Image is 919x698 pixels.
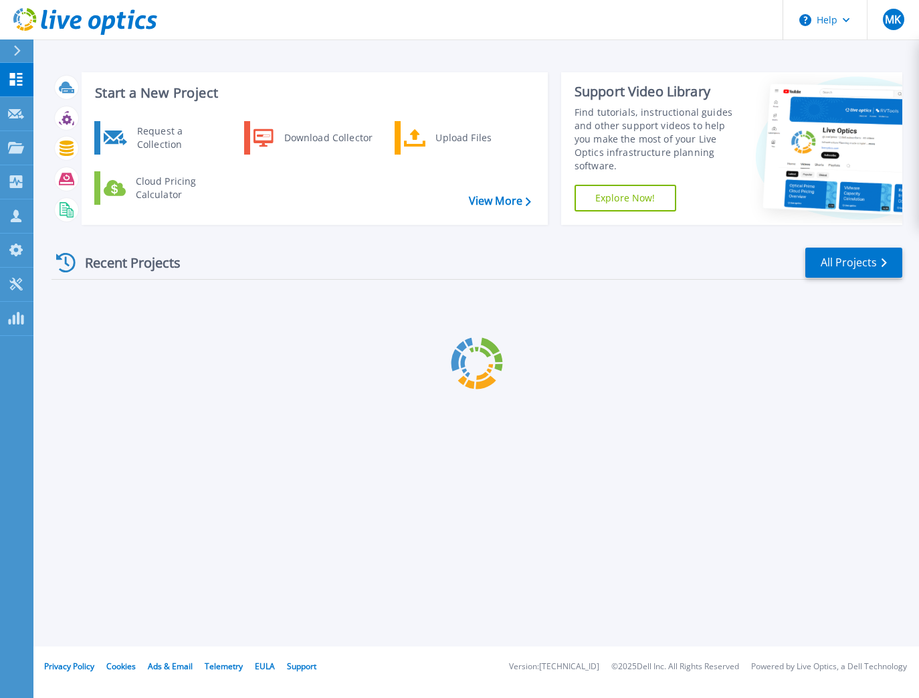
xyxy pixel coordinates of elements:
[575,106,744,173] div: Find tutorials, instructional guides and other support videos to help you make the most of your L...
[885,14,901,25] span: MK
[205,661,243,672] a: Telemetry
[395,121,532,155] a: Upload Files
[509,663,599,671] li: Version: [TECHNICAL_ID]
[575,185,676,211] a: Explore Now!
[94,121,231,155] a: Request a Collection
[805,248,902,278] a: All Projects
[130,124,228,151] div: Request a Collection
[469,195,531,207] a: View More
[278,124,379,151] div: Download Collector
[244,121,381,155] a: Download Collector
[255,661,275,672] a: EULA
[94,171,231,205] a: Cloud Pricing Calculator
[129,175,228,201] div: Cloud Pricing Calculator
[95,86,530,100] h3: Start a New Project
[148,661,193,672] a: Ads & Email
[429,124,528,151] div: Upload Files
[751,663,907,671] li: Powered by Live Optics, a Dell Technology
[44,661,94,672] a: Privacy Policy
[611,663,739,671] li: © 2025 Dell Inc. All Rights Reserved
[106,661,136,672] a: Cookies
[52,246,199,279] div: Recent Projects
[287,661,316,672] a: Support
[575,83,744,100] div: Support Video Library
